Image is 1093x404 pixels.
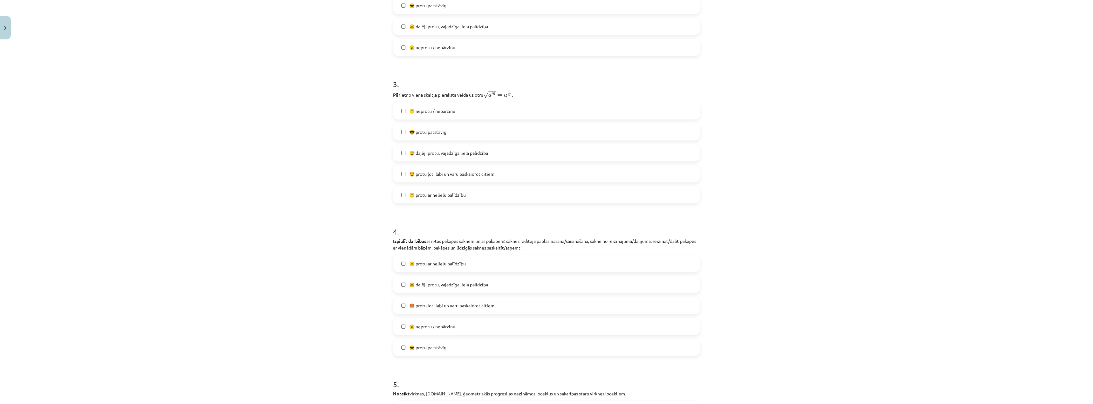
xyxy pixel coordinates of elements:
[497,94,502,97] span: =
[492,93,495,95] span: m
[393,69,700,88] h1: 3 .
[409,150,488,156] span: 😅 daļēji protu, vajadzīga liela palīdzība
[483,92,488,98] span: √
[401,346,405,350] input: 😎 protu patstāvīgi
[401,172,405,176] input: 🤩 protu ļoti labi un varu paskaidrot citiem
[409,129,448,135] span: 😎 protu patstāvīgi
[393,391,410,396] b: Noteikt
[401,262,405,266] input: 🙂 protu ar nelielu palīdzību
[393,92,406,98] b: Pāriet
[508,91,511,92] span: m
[401,325,405,329] input: 😕 neprotu / nepārzinu
[401,283,405,287] input: 😅 daļēji protu, vajadzīga liela palīdzība
[409,192,466,198] span: 🙂 protu ar nelielu palīdzību
[401,193,405,197] input: 🙂 protu ar nelielu palīdzību
[401,45,405,50] input: 😕 neprotu / nepārzinu
[409,171,494,177] span: 🤩 protu ļoti labi un varu paskaidrot citiem
[4,26,7,30] img: icon-close-lesson-0947bae3869378f0d4975bcd49f059093ad1ed9edebbc8119c70593378902aed.svg
[401,130,405,134] input: 😎 protu patstāvīgi
[409,260,466,267] span: 🙂 protu ar nelielu palīdzību
[393,238,700,251] p: ar n-tās pakāpes saknēm un ar pakāpēm: saknes rādītāja paplašināšana/saīsināšana, sakne no reizin...
[393,369,700,388] h1: 5 .
[504,94,507,97] span: a
[409,108,455,114] span: 😕 neprotu / nepārzinu
[393,216,700,236] h1: 4 .
[488,94,492,97] span: a
[401,24,405,29] input: 😅 daļēji protu, vajadzīga liela palīdzība
[409,281,488,288] span: 😅 daļēji protu, vajadzīga liela palīdzība
[401,151,405,155] input: 😅 daļēji protu, vajadzīga liela palīdzība
[401,109,405,113] input: 😕 neprotu / nepārzinu
[401,304,405,308] input: 🤩 protu ļoti labi un varu paskaidrot citiem
[409,323,455,330] span: 😕 neprotu / nepārzinu
[409,23,488,30] span: 😅 daļēji protu, vajadzīga liela palīdzība
[409,2,448,9] span: 😎 protu patstāvīgi
[409,344,448,351] span: 😎 protu patstāvīgi
[508,94,510,96] span: n
[409,44,455,51] span: 😕 neprotu / nepārzinu
[393,90,700,99] p: no viena skaitļa pieraksta veida uz otru .
[401,3,405,8] input: 😎 protu patstāvīgi
[409,302,494,309] span: 🤩 protu ļoti labi un varu paskaidrot citiem
[393,390,700,397] p: virknes, [DOMAIN_NAME]. ģeometriskās progresijas nezināmos locekļus un sakarības starp virknes lo...
[393,238,426,244] b: Izpildīt darbības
